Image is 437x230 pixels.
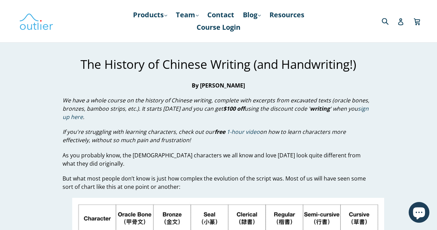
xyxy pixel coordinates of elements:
a: sign up here [63,105,369,121]
strong: $100 off [223,105,245,112]
a: Team [172,9,202,21]
input: Search [380,14,399,28]
span: As you probably know, the [DEMOGRAPHIC_DATA] characters we all know and love [DATE] look quite di... [63,151,361,167]
span: But what most people don’t know is just how complex the evolution of the script was. Most of us w... [63,175,366,191]
img: Outlier Linguistics [19,11,54,31]
strong: free [215,128,225,136]
a: Resources [266,9,308,21]
inbox-online-store-chat: Shopify online store chat [407,202,431,224]
strong: writing [310,105,330,112]
a: Products [130,9,171,21]
a: Blog [239,9,264,21]
a: 1-hour video [227,128,260,136]
span: The History of Chinese Writing (and Handwriting!) [80,56,356,72]
a: Course Login [193,21,244,34]
a: Contact [204,9,238,21]
strong: By [PERSON_NAME] [192,82,245,89]
span: We have a whole course on the history of Chinese writing, complete with excerpts from excavated t... [63,96,369,121]
span: If you're struggling with learning characters, check out our on how to learn characters more effe... [63,128,346,144]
